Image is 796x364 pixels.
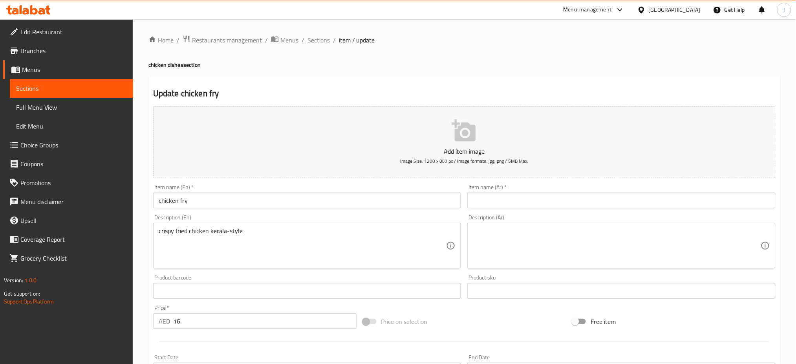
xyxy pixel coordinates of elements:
textarea: crispy fried chicken kerala-style [159,227,446,265]
a: Menus [271,35,298,45]
span: Full Menu View [16,103,127,112]
span: I [783,6,785,14]
span: Coupons [20,159,127,169]
span: Restaurants management [192,35,262,45]
li: / [302,35,304,45]
span: Version: [4,275,23,285]
li: / [265,35,268,45]
a: Coupons [3,154,133,173]
span: item / update [339,35,375,45]
a: Choice Groups [3,136,133,154]
a: Full Menu View [10,98,133,117]
input: Enter name En [153,193,461,208]
div: [GEOGRAPHIC_DATA] [649,6,701,14]
a: Menus [3,60,133,79]
div: Menu-management [564,5,612,15]
span: Edit Restaurant [20,27,127,37]
a: Home [148,35,174,45]
span: Free item [591,317,616,326]
span: Edit Menu [16,121,127,131]
nav: breadcrumb [148,35,780,45]
span: Coverage Report [20,235,127,244]
h4: chicken dishes section [148,61,780,69]
span: Grocery Checklist [20,254,127,263]
a: Upsell [3,211,133,230]
span: Menus [280,35,298,45]
span: Branches [20,46,127,55]
a: Menu disclaimer [3,192,133,211]
span: Get support on: [4,289,40,299]
input: Please enter price [173,313,357,329]
span: Image Size: 1200 x 800 px / Image formats: jpg, png / 5MB Max. [400,156,529,165]
p: AED [159,316,170,326]
li: / [177,35,179,45]
input: Enter name Ar [467,193,776,208]
button: Add item imageImage Size: 1200 x 800 px / Image formats: jpg, png / 5MB Max. [153,106,776,178]
input: Please enter product barcode [153,283,461,299]
a: Restaurants management [183,35,262,45]
span: Choice Groups [20,140,127,150]
span: 1.0.0 [24,275,37,285]
a: Promotions [3,173,133,192]
a: Support.OpsPlatform [4,296,54,307]
a: Grocery Checklist [3,249,133,268]
span: Sections [16,84,127,93]
span: Promotions [20,178,127,188]
span: Upsell [20,216,127,225]
a: Sections [10,79,133,98]
p: Add item image [165,147,763,156]
a: Coverage Report [3,230,133,249]
li: / [333,35,336,45]
span: Price on selection [381,317,428,326]
a: Edit Menu [10,117,133,136]
span: Menus [22,65,127,74]
a: Sections [307,35,330,45]
span: Menu disclaimer [20,197,127,206]
h2: Update chicken fry [153,88,776,99]
input: Please enter product sku [467,283,776,299]
a: Branches [3,41,133,60]
a: Edit Restaurant [3,22,133,41]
